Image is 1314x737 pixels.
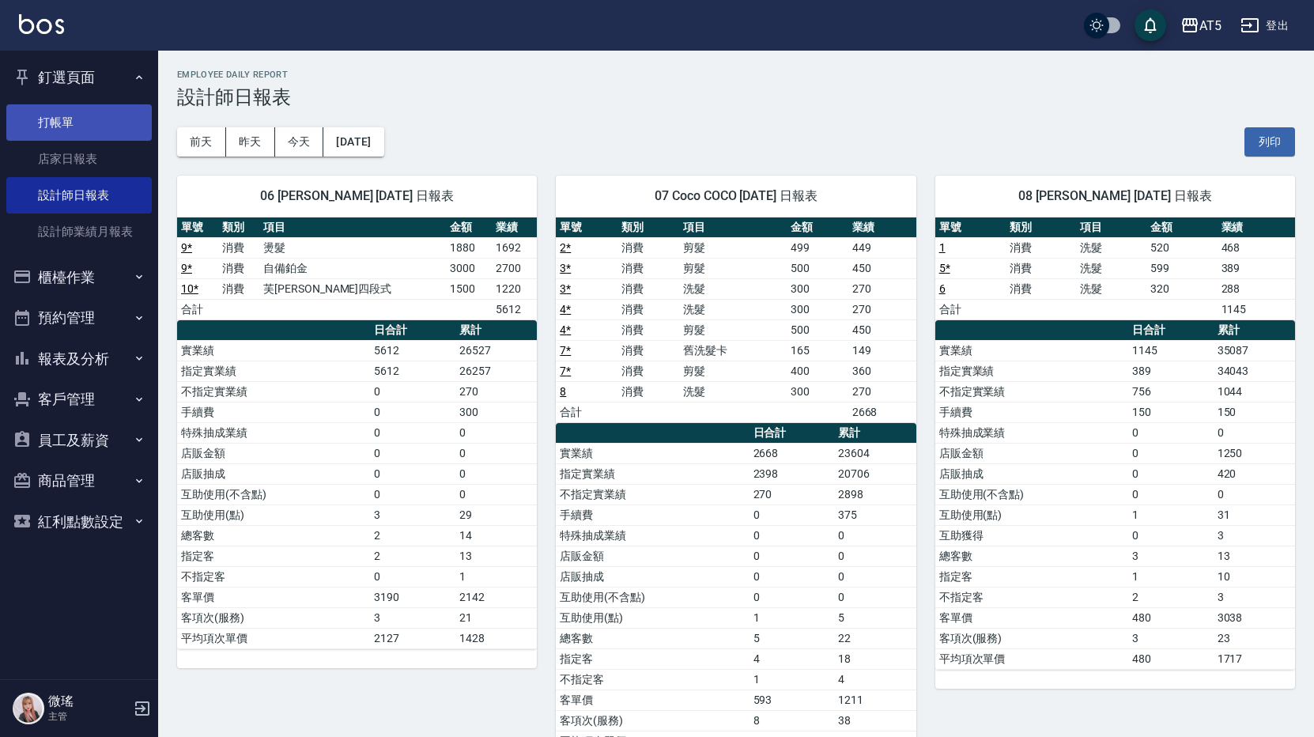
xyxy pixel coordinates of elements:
[492,237,537,258] td: 1692
[1214,484,1295,505] td: 0
[370,443,455,463] td: 0
[177,422,370,443] td: 特殊抽成業績
[1128,422,1214,443] td: 0
[556,505,749,525] td: 手續費
[935,463,1128,484] td: 店販抽成
[1146,217,1217,238] th: 金額
[177,525,370,546] td: 總客數
[679,299,786,319] td: 洗髮
[935,361,1128,381] td: 指定實業績
[848,299,916,319] td: 270
[455,361,537,381] td: 26257
[455,546,537,566] td: 13
[556,669,749,690] td: 不指定客
[177,127,226,157] button: 前天
[556,587,749,607] td: 互助使用(不含點)
[679,319,786,340] td: 剪髮
[1146,237,1217,258] td: 520
[370,628,455,648] td: 2127
[1214,587,1295,607] td: 3
[617,381,679,402] td: 消費
[455,381,537,402] td: 270
[1076,237,1146,258] td: 洗髮
[455,505,537,525] td: 29
[177,463,370,484] td: 店販抽成
[935,217,1295,320] table: a dense table
[177,484,370,505] td: 互助使用(不含點)
[1199,16,1221,36] div: AT5
[218,237,259,258] td: 消費
[1128,381,1214,402] td: 756
[1214,505,1295,525] td: 31
[1076,278,1146,299] td: 洗髮
[617,340,679,361] td: 消費
[1214,443,1295,463] td: 1250
[935,422,1128,443] td: 特殊抽成業績
[750,587,835,607] td: 0
[848,217,916,238] th: 業績
[750,484,835,505] td: 270
[1214,546,1295,566] td: 13
[6,338,152,380] button: 報表及分析
[834,463,916,484] td: 20706
[1128,628,1214,648] td: 3
[6,297,152,338] button: 預約管理
[492,299,537,319] td: 5612
[48,709,129,724] p: 主管
[750,525,835,546] td: 0
[196,188,518,204] span: 06 [PERSON_NAME] [DATE] 日報表
[750,669,835,690] td: 1
[259,278,446,299] td: 芙[PERSON_NAME]四段式
[370,525,455,546] td: 2
[1244,127,1295,157] button: 列印
[556,217,617,238] th: 單號
[370,463,455,484] td: 0
[6,214,152,250] a: 設計師業績月報表
[679,258,786,278] td: 剪髮
[848,258,916,278] td: 450
[1214,422,1295,443] td: 0
[492,278,537,299] td: 1220
[834,628,916,648] td: 22
[848,340,916,361] td: 149
[177,402,370,422] td: 手續費
[1128,587,1214,607] td: 2
[1214,607,1295,628] td: 3038
[787,237,848,258] td: 499
[177,320,537,649] table: a dense table
[939,282,946,295] a: 6
[556,525,749,546] td: 特殊抽成業績
[177,361,370,381] td: 指定實業績
[556,648,749,669] td: 指定客
[6,177,152,214] a: 設計師日報表
[679,361,786,381] td: 剪髮
[13,693,44,724] img: Person
[1128,607,1214,628] td: 480
[834,443,916,463] td: 23604
[370,422,455,443] td: 0
[935,525,1128,546] td: 互助獲得
[834,525,916,546] td: 0
[455,607,537,628] td: 21
[455,402,537,422] td: 300
[1214,402,1295,422] td: 150
[446,278,491,299] td: 1500
[6,104,152,141] a: 打帳單
[177,505,370,525] td: 互助使用(點)
[48,694,129,709] h5: 微瑤
[455,525,537,546] td: 14
[1128,484,1214,505] td: 0
[787,381,848,402] td: 300
[177,217,218,238] th: 單號
[556,546,749,566] td: 店販金額
[1128,340,1214,361] td: 1145
[935,217,1006,238] th: 單號
[370,340,455,361] td: 5612
[834,505,916,525] td: 375
[556,607,749,628] td: 互助使用(點)
[1214,628,1295,648] td: 23
[935,340,1128,361] td: 實業績
[935,402,1128,422] td: 手續費
[6,57,152,98] button: 釘選頁面
[6,379,152,420] button: 客戶管理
